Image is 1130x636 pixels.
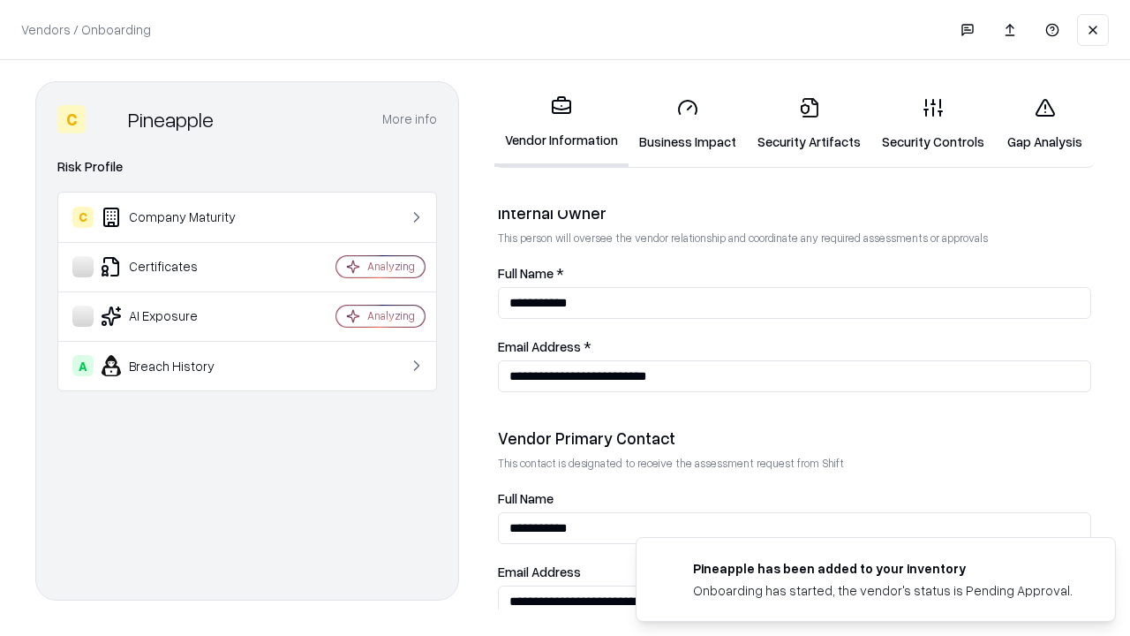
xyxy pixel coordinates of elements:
p: This contact is designated to receive the assessment request from Shift [498,456,1091,471]
img: Pineapple [93,105,121,133]
div: Breach History [72,355,283,376]
div: Vendor Primary Contact [498,428,1091,449]
a: Security Controls [871,83,995,165]
div: AI Exposure [72,306,283,327]
label: Full Name * [498,267,1091,280]
a: Business Impact [629,83,747,165]
p: This person will oversee the vendor relationship and coordinate any required assessments or appro... [498,231,1091,246]
div: Internal Owner [498,202,1091,223]
div: Risk Profile [57,156,437,178]
div: Pineapple [128,105,214,133]
div: Analyzing [367,308,415,323]
div: Onboarding has started, the vendor's status is Pending Approval. [693,581,1073,600]
div: Company Maturity [72,207,283,228]
div: Pineapple has been added to your inventory [693,559,1073,578]
a: Security Artifacts [747,83,871,165]
img: pineappleenergy.com [658,559,679,580]
label: Email Address * [498,340,1091,353]
button: More info [382,103,437,135]
div: Analyzing [367,259,415,274]
div: C [72,207,94,228]
p: Vendors / Onboarding [21,20,151,39]
a: Gap Analysis [995,83,1095,165]
div: C [57,105,86,133]
a: Vendor Information [494,81,629,167]
label: Full Name [498,492,1091,505]
div: A [72,355,94,376]
div: Certificates [72,256,283,277]
label: Email Address [498,565,1091,579]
